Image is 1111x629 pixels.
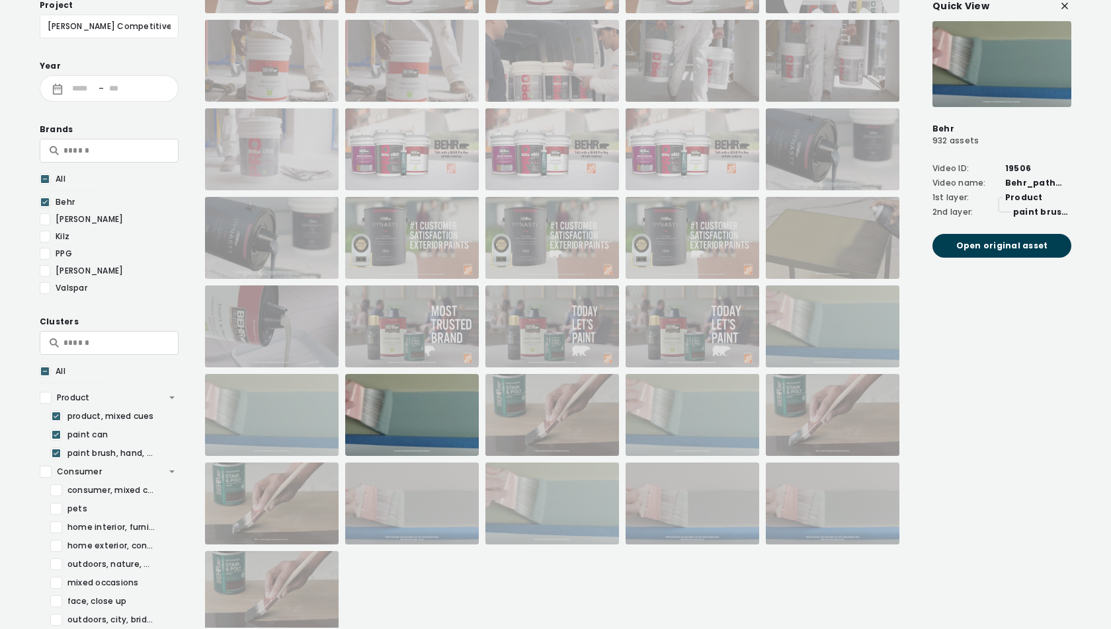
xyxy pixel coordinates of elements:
div: paint brush, hand, painting [67,447,156,459]
div: home interior, furniture, consumer [67,521,156,533]
div: Clusters [40,315,179,328]
div: - [93,84,109,93]
div: home exterior, consumer [50,536,179,555]
div: face, close up [50,592,179,610]
div: mixed occasions [50,573,179,592]
div: paint brush, hand, painting [1005,206,1071,218]
div: Behr [56,196,171,208]
div: pets [50,499,179,518]
div: paint can [67,429,156,441]
div: outdoors, city, bridge, fireworks [50,610,179,629]
div: PPG [56,248,171,260]
div: [PERSON_NAME] [56,213,171,225]
div: home interior, furniture, consumer [50,518,179,536]
img: arrow_drop_down-cd8b5fdd.svg [165,465,179,478]
div: All [56,173,171,185]
img: arrow_drop_down-cd8b5fdd.svg [165,391,179,404]
div: face, close up [67,595,156,607]
div: consumer, mixed cues [50,481,179,499]
div: outdoors, nature, mountains, water [50,555,179,573]
div: mixed occasions [67,577,156,589]
div: Video name: [932,177,986,189]
div: [PERSON_NAME] [56,265,171,277]
div: 932 assets [932,135,979,147]
div: paint can [50,425,179,444]
div: Valspar [56,282,171,294]
div: product, mixed cues [50,407,179,425]
div: Year [40,59,179,73]
div: Video ID: [932,163,969,174]
img: 1681246196--Behr_pathmatics_409766764__025.jpeg [932,21,1071,107]
span: Benjamin Moore Competitive - April 2024 [48,15,171,38]
div: Product [1005,192,1071,203]
div: paint brush, hand, painting [50,444,179,462]
div: Product [40,388,179,407]
div: Brands [40,123,179,136]
div: Consumer [57,466,155,478]
img: 1681246196--Behr_pathmatics_409766764__025.jpeg [345,374,479,456]
div: Product [57,392,155,404]
img: levels-connector-f5123a1d.svg [998,197,1011,213]
div: Behr [932,123,979,135]
div: Behr_pathmatics_409766764.mp4 [1005,177,1071,189]
div: 19506 [1005,163,1071,174]
button: Open original asset [932,234,1071,258]
span: Open original asset [956,239,1048,252]
div: 1st layer: [932,192,969,203]
div: consumer, mixed cues [67,484,156,496]
div: product, mixed cues [67,410,156,422]
div: home exterior, consumer [67,540,156,552]
div: pets [67,503,156,515]
div: outdoors, nature, mountains, water [67,558,156,570]
div: Consumer [40,462,179,481]
div: 2nd layer: [932,206,973,218]
div: Kilz [56,231,171,242]
div: All [56,365,171,377]
div: outdoors, city, bridge, fireworks [67,614,156,626]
